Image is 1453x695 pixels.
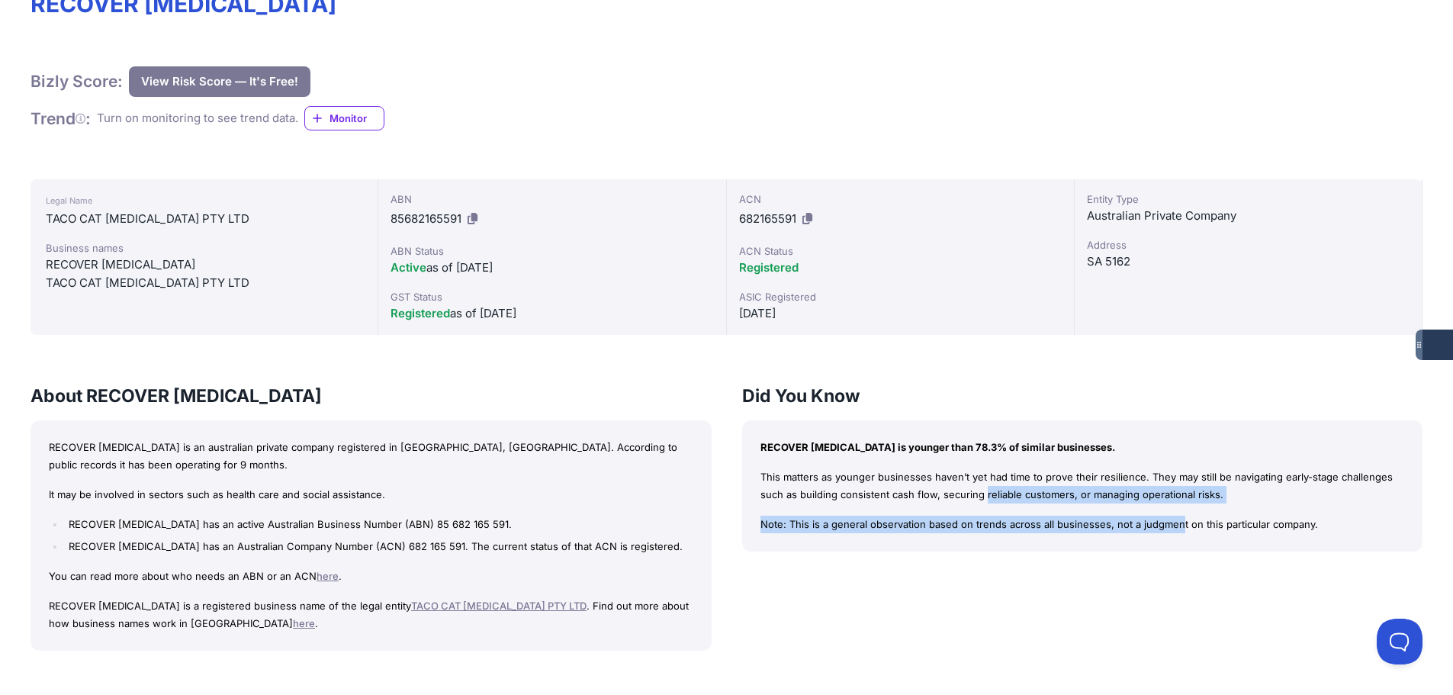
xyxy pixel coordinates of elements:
[129,66,310,97] button: View Risk Score — It's Free!
[742,384,1423,408] h3: Did You Know
[46,256,362,274] div: RECOVER [MEDICAL_DATA]
[329,111,384,126] span: Monitor
[760,516,1405,533] p: Note: This is a general observation based on trends across all businesses, not a judgment on this...
[31,71,123,92] h1: Bizly Score:
[739,289,1062,304] div: ASIC Registered
[46,210,362,228] div: TACO CAT [MEDICAL_DATA] PTY LTD
[391,259,713,277] div: as of [DATE]
[391,289,713,304] div: GST Status
[1377,619,1422,664] iframe: Toggle Customer Support
[1087,253,1410,271] div: SA 5162
[760,468,1405,504] p: This matters as younger businesses haven’t yet had time to prove their resilience. They may still...
[46,274,362,292] div: TACO CAT [MEDICAL_DATA] PTY LTD
[739,260,799,275] span: Registered
[65,516,693,533] li: RECOVER [MEDICAL_DATA] has an active Australian Business Number (ABN) 85 682 165 591.
[391,243,713,259] div: ABN Status
[1087,237,1410,253] div: Address
[31,384,712,408] h3: About RECOVER [MEDICAL_DATA]
[411,600,587,612] a: TACO CAT [MEDICAL_DATA] PTY LTD
[739,304,1062,323] div: [DATE]
[49,597,693,632] p: RECOVER [MEDICAL_DATA] is a registered business name of the legal entity . Find out more about ho...
[97,110,298,127] div: Turn on monitoring to see trend data.
[391,306,450,320] span: Registered
[391,260,426,275] span: Active
[391,304,713,323] div: as of [DATE]
[49,439,693,474] p: RECOVER [MEDICAL_DATA] is an australian private company registered in [GEOGRAPHIC_DATA], [GEOGRAP...
[293,617,315,629] a: here
[46,191,362,210] div: Legal Name
[739,211,796,226] span: 682165591
[49,568,693,585] p: You can read more about who needs an ABN or an ACN .
[65,538,693,555] li: RECOVER [MEDICAL_DATA] has an Australian Company Number (ACN) 682 165 591. The current status of ...
[760,439,1405,456] p: RECOVER [MEDICAL_DATA] is younger than 78.3% of similar businesses.
[391,211,461,226] span: 85682165591
[739,243,1062,259] div: ACN Status
[49,486,693,504] p: It may be involved in sectors such as health care and social assistance.
[391,191,713,207] div: ABN
[304,106,384,130] a: Monitor
[739,191,1062,207] div: ACN
[317,570,339,582] a: here
[31,108,91,129] h1: Trend :
[1087,207,1410,225] div: Australian Private Company
[46,240,362,256] div: Business names
[1087,191,1410,207] div: Entity Type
